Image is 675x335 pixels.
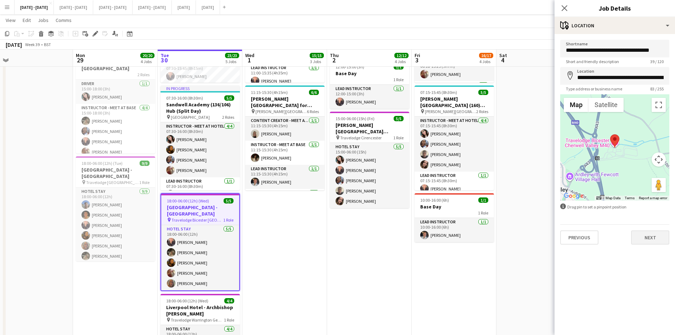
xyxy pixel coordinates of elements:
h3: [GEOGRAPHIC_DATA] - [GEOGRAPHIC_DATA] [76,167,155,179]
button: Show street map [564,98,589,112]
span: 12:00-15:00 (3h) [336,64,364,69]
div: 4 Jobs [395,59,408,64]
span: Edit [23,17,31,23]
app-job-card: In progress07:30-16:00 (8h30m)5/5Sandwell Academy (136/106) Hub (Split Day) [GEOGRAPHIC_DATA]2 Ro... [161,85,240,190]
span: Comms [56,17,72,23]
app-job-card: 18:00-06:00 (12h) (Wed)5/5[GEOGRAPHIC_DATA] - [GEOGRAPHIC_DATA] Travelodge Bicester [GEOGRAPHIC_D... [161,193,240,291]
span: 9/9 [140,161,150,166]
span: 07:30-16:00 (8h30m) [166,95,203,101]
span: Fri [415,52,420,58]
span: 11:15-15:30 (4h15m) [251,90,288,95]
div: [DATE] [6,41,22,48]
div: 15:00-06:00 (15h) (Fri)5/5[PERSON_NAME][GEOGRAPHIC_DATA][PERSON_NAME] Travelodge Cirencester1 Rol... [330,112,409,208]
button: Map camera controls [652,152,666,167]
span: Travelodge Warrington Gemini [171,317,224,323]
span: 15/15 [310,53,324,58]
span: Mon [76,52,85,58]
div: Location [555,17,675,34]
button: Keyboard shortcuts [596,196,601,201]
button: Show satellite imagery [589,98,624,112]
a: Jobs [35,16,51,25]
button: [DATE] - [DATE] [15,0,54,14]
a: View [3,16,18,25]
span: 83 / 255 [645,86,669,91]
button: [DATE] - [DATE] [93,0,133,14]
span: 1 Role [139,180,150,185]
app-card-role: Instructor - Meet at School2/2 [415,81,494,116]
button: [DATE] - [DATE] [133,0,172,14]
span: [PERSON_NAME][GEOGRAPHIC_DATA] [425,109,476,114]
button: Toggle fullscreen view [652,98,666,112]
app-card-role: Lead Instructor1/107:30-16:00 (8h30m) [161,177,240,201]
a: Open this area in Google Maps (opens a new window) [562,191,585,201]
app-card-role: Instructor - Meet at [GEOGRAPHIC_DATA]1/106:18-15:25 (9h7m)[PERSON_NAME] [415,57,494,81]
h3: [PERSON_NAME][GEOGRAPHIC_DATA] for Boys (170) Hub (Half Day PM) [245,96,325,108]
span: 1 Role [478,210,488,216]
span: Type address or business name [560,86,628,91]
div: 5 Jobs [225,59,239,64]
a: Edit [20,16,34,25]
button: Next [631,230,669,245]
app-job-card: 11:15-15:30 (4h15m)6/6[PERSON_NAME][GEOGRAPHIC_DATA] for Boys (170) Hub (Half Day PM) [PERSON_NAM... [245,85,325,190]
app-card-role: Senior Instructor1/1 [245,189,325,213]
span: 30 [159,56,169,64]
h3: [GEOGRAPHIC_DATA] - [GEOGRAPHIC_DATA] [161,204,239,217]
app-card-role: Instructor - Meet at Hotel4/407:30-16:00 (8h30m)[PERSON_NAME][PERSON_NAME][PERSON_NAME][PERSON_NAME] [161,122,240,177]
span: Tue [161,52,169,58]
button: [DATE] - [DATE] [54,0,93,14]
span: 1/1 [394,64,404,69]
app-job-card: 12:00-15:00 (3h)1/1Base Day1 RoleLead Instructor1/112:00-15:00 (3h)[PERSON_NAME] [330,60,409,109]
h3: Liverpool Hotel - Archbishop [PERSON_NAME] [161,304,240,317]
app-job-card: 10:00-16:00 (6h)1/1Base Day1 RoleLead Instructor1/110:00-16:00 (6h)[PERSON_NAME] [415,193,494,242]
span: 1/1 [478,197,488,203]
span: 6 Roles [307,109,319,114]
app-job-card: 15:00-18:00 (3h)5/5Driving to hotel - [GEOGRAPHIC_DATA]2 RolesDriver1/115:00-18:00 (3h)[PERSON_NA... [76,49,155,153]
span: 5/5 [478,90,488,95]
span: Wed [245,52,254,58]
span: 39 / 120 [645,59,669,64]
div: 18:00-06:00 (12h) (Tue)9/9[GEOGRAPHIC_DATA] - [GEOGRAPHIC_DATA] Travelodge [GEOGRAPHIC_DATA] [GEO... [76,156,155,261]
span: 2 Roles [222,115,234,120]
app-card-role: Hotel Stay5/518:00-06:00 (12h)[PERSON_NAME][PERSON_NAME][PERSON_NAME][PERSON_NAME][PERSON_NAME] [161,225,239,290]
span: Week 39 [23,42,41,47]
span: Thu [330,52,339,58]
div: BST [44,42,51,47]
h3: [PERSON_NAME][GEOGRAPHIC_DATA] (160) Hub [415,96,494,108]
app-card-role: Lead Instructor1/110:00-16:00 (6h)[PERSON_NAME] [415,218,494,242]
div: In progress [161,85,240,91]
button: Map Data [606,196,620,201]
span: 29 [75,56,85,64]
button: Drag Pegman onto the map to open Street View [652,178,666,192]
app-card-role: Content Creator - Meet at Base1/111:15-15:30 (4h15m)[PERSON_NAME] [245,117,325,141]
h3: [PERSON_NAME][GEOGRAPHIC_DATA][PERSON_NAME] [330,122,409,135]
a: Terms (opens in new tab) [625,196,635,200]
span: 1 Role [223,217,234,223]
app-card-role: Lead Instructor1/107:15-15:45 (8h30m)[PERSON_NAME] [415,172,494,196]
span: Short and friendly description [560,59,625,64]
span: 18:00-06:00 (12h) (Wed) [167,198,209,203]
span: Sat [499,52,507,58]
span: [GEOGRAPHIC_DATA] [171,115,210,120]
span: 6/6 [309,90,319,95]
app-card-role: Hotel Stay5/515:00-06:00 (15h)[PERSON_NAME][PERSON_NAME][PERSON_NAME][PERSON_NAME][PERSON_NAME] [330,143,409,208]
span: 2 [329,56,339,64]
span: Travelodge Cirencester [340,135,382,140]
span: 23/23 [225,53,239,58]
div: Drag pin to set a pinpoint position [560,203,669,210]
span: 15:00-06:00 (15h) (Fri) [336,116,375,121]
app-card-role: Lead Instructor1/112:00-15:00 (3h)[PERSON_NAME] [330,85,409,109]
span: 1 Role [393,135,404,140]
app-card-role: Lead Instructor1/111:00-15:35 (4h35m)[PERSON_NAME] [245,64,325,88]
span: 18:00-06:00 (12h) (Tue) [81,161,123,166]
span: 5/5 [224,198,234,203]
button: [DATE] [172,0,196,14]
h3: Job Details [555,4,675,13]
span: 1 [244,56,254,64]
span: 12/12 [394,53,409,58]
app-card-role: Lead Instructor1/107:30-15:45 (8h15m)[PERSON_NAME] [161,59,240,83]
button: Previous [560,230,598,245]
